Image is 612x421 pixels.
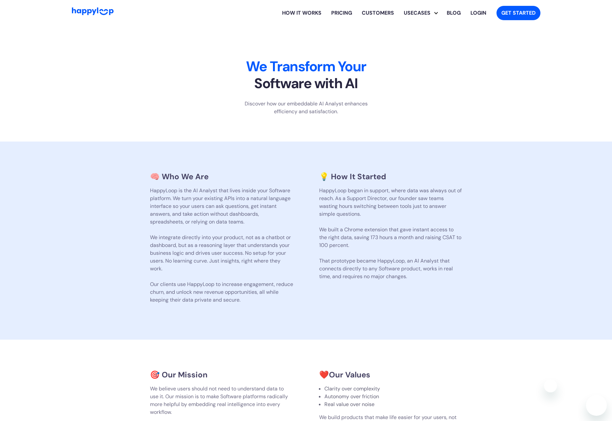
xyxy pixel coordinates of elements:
a: Log in to your HappyLoop account [466,3,491,23]
p: We believe users should not need to understand data to use it. Our mission is to make Software pl... [150,385,293,416]
p: Discover how our embeddable AI Analyst enhances efficiency and satisfaction. [238,100,374,115]
h3: 🧠 Who We Are [150,172,293,182]
a: Go to Home Page [72,7,114,18]
a: Learn how HappyLoop works [277,3,326,23]
div: Usecases [404,3,442,23]
h3: 🎯 Our Mission [150,370,293,380]
span: Clarity over complexity [324,385,380,392]
div: Usecases [399,9,435,17]
h3: ❤️ [319,370,462,380]
img: HappyLoop Logo [72,7,114,15]
strong: 💡 How It Started [319,171,386,182]
a: Visit the HappyLoop blog for insights [442,3,466,23]
h2: We Transform Your [103,58,509,92]
iframe: Close message [544,379,557,392]
span: Real value over noise [324,401,374,408]
a: Get started with HappyLoop [496,6,540,20]
p: HappyLoop began in support, where data was always out of reach. As a Support Director, our founde... [319,187,462,280]
a: View HappyLoop pricing plans [326,3,357,23]
iframe: Button to launch messaging window [586,395,607,416]
a: Learn how HappyLoop works [357,3,399,23]
span: Software with AI [254,74,358,92]
span: Autonomy over friction [324,393,379,400]
p: HappyLoop is the AI Analyst that lives inside your Software platform. We turn your existing APIs ... [150,187,293,304]
strong: Our Values [329,370,370,380]
div: Explore HappyLoop use cases [399,3,442,23]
